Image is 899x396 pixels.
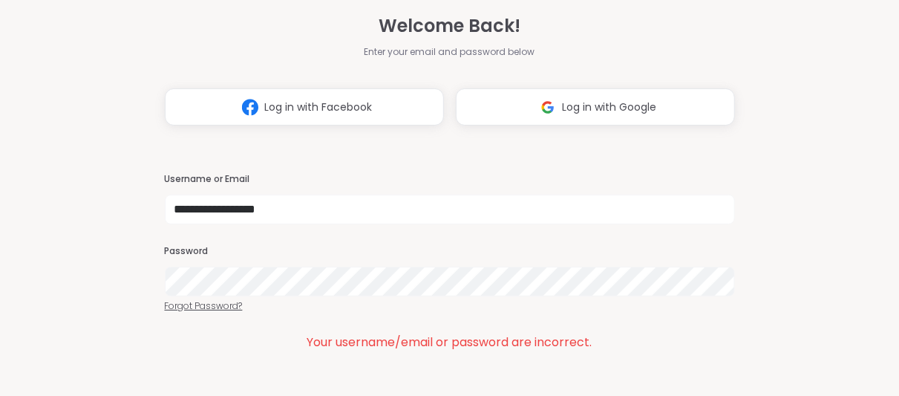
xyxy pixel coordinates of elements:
img: ShareWell Logomark [534,94,562,121]
button: Log in with Facebook [165,88,444,126]
h3: Password [165,245,735,258]
h3: Username or Email [165,173,735,186]
span: Welcome Back! [379,13,520,39]
div: Your username/email or password are incorrect. [165,334,735,351]
span: Enter your email and password below [364,45,535,59]
a: Forgot Password? [165,299,735,313]
button: Log in with Google [456,88,735,126]
span: Log in with Google [562,100,656,115]
img: ShareWell Logomark [236,94,264,121]
span: Log in with Facebook [264,100,372,115]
